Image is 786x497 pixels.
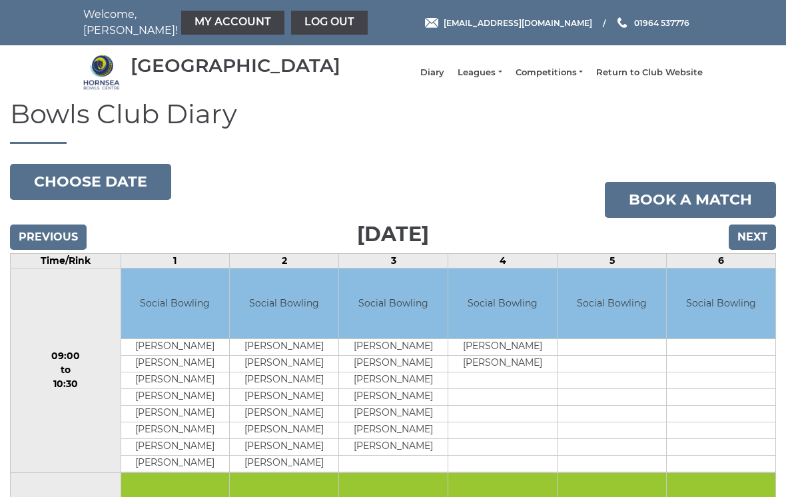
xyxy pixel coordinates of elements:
td: [PERSON_NAME] [121,455,230,472]
td: [PERSON_NAME] [448,338,557,355]
td: [PERSON_NAME] [339,388,448,405]
td: 4 [448,254,558,268]
a: Log out [291,11,368,35]
td: [PERSON_NAME] [339,355,448,372]
td: [PERSON_NAME] [121,388,230,405]
img: Phone us [617,17,627,28]
a: Return to Club Website [596,67,703,79]
td: [PERSON_NAME] [121,438,230,455]
td: 5 [558,254,667,268]
td: 3 [339,254,448,268]
h1: Bowls Club Diary [10,99,776,144]
td: Social Bowling [558,268,666,338]
td: [PERSON_NAME] [121,372,230,388]
td: [PERSON_NAME] [121,422,230,438]
td: Time/Rink [11,254,121,268]
td: [PERSON_NAME] [230,438,338,455]
td: [PERSON_NAME] [230,372,338,388]
img: Email [425,18,438,28]
td: [PERSON_NAME] [339,405,448,422]
a: Email [EMAIL_ADDRESS][DOMAIN_NAME] [425,17,592,29]
td: [PERSON_NAME] [339,438,448,455]
td: 1 [121,254,230,268]
td: [PERSON_NAME] [121,338,230,355]
td: 2 [230,254,339,268]
td: [PERSON_NAME] [230,355,338,372]
td: [PERSON_NAME] [230,388,338,405]
a: Leagues [458,67,502,79]
td: [PERSON_NAME] [230,455,338,472]
span: 01964 537776 [634,17,689,27]
td: [PERSON_NAME] [230,338,338,355]
td: Social Bowling [448,268,557,338]
a: Book a match [605,182,776,218]
td: Social Bowling [339,268,448,338]
td: [PERSON_NAME] [230,422,338,438]
span: [EMAIL_ADDRESS][DOMAIN_NAME] [444,17,592,27]
td: [PERSON_NAME] [339,372,448,388]
a: Diary [420,67,444,79]
td: Social Bowling [230,268,338,338]
td: 6 [667,254,776,268]
td: [PERSON_NAME] [339,422,448,438]
a: Phone us 01964 537776 [615,17,689,29]
nav: Welcome, [PERSON_NAME]! [83,7,330,39]
div: [GEOGRAPHIC_DATA] [131,55,340,76]
a: Competitions [516,67,583,79]
td: [PERSON_NAME] [448,355,557,372]
a: My Account [181,11,284,35]
input: Next [729,225,776,250]
td: [PERSON_NAME] [121,405,230,422]
td: [PERSON_NAME] [339,338,448,355]
input: Previous [10,225,87,250]
td: [PERSON_NAME] [230,405,338,422]
td: 09:00 to 10:30 [11,268,121,473]
button: Choose date [10,164,171,200]
img: Hornsea Bowls Centre [83,54,120,91]
td: Social Bowling [667,268,775,338]
td: [PERSON_NAME] [121,355,230,372]
td: Social Bowling [121,268,230,338]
